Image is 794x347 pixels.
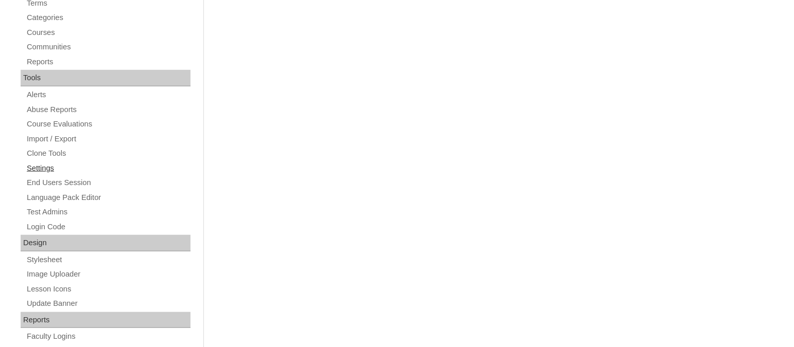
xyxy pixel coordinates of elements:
a: Update Banner [26,297,191,310]
a: Alerts [26,88,191,101]
a: Categories [26,11,191,24]
a: Login Code [26,221,191,233]
a: Image Uploader [26,268,191,281]
a: Settings [26,162,191,175]
div: Reports [21,312,191,328]
a: Abuse Reports [26,103,191,116]
a: End Users Session [26,176,191,189]
a: Courses [26,26,191,39]
a: Reports [26,56,191,68]
a: Course Evaluations [26,118,191,131]
a: Import / Export [26,133,191,145]
a: Faculty Logins [26,330,191,343]
div: Tools [21,70,191,86]
a: Communities [26,41,191,53]
a: Lesson Icons [26,283,191,296]
a: Test Admins [26,206,191,218]
div: Design [21,235,191,251]
a: Language Pack Editor [26,191,191,204]
a: Clone Tools [26,147,191,160]
a: Stylesheet [26,253,191,266]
